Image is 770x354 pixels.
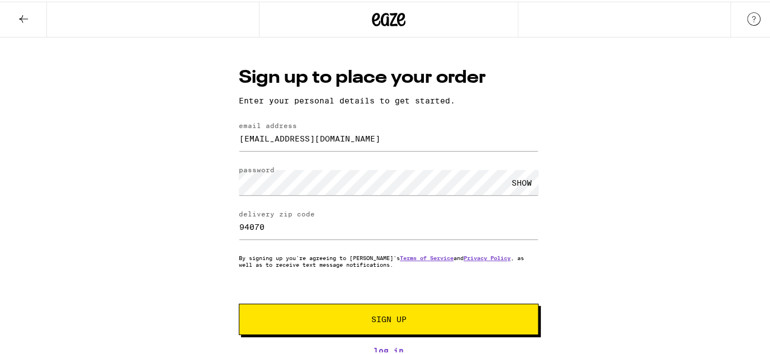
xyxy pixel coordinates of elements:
[239,64,538,89] h1: Sign up to place your order
[239,164,275,172] label: password
[239,213,538,238] input: delivery zip code
[239,302,538,333] button: Sign Up
[464,253,511,259] a: Privacy Policy
[505,168,538,193] div: SHOW
[239,344,538,353] a: Log In
[239,209,315,216] label: delivery zip code
[239,124,538,149] input: email address
[25,8,48,18] span: Help
[239,120,297,128] label: email address
[239,95,538,103] p: Enter your personal details to get started.
[400,253,454,259] a: Terms of Service
[371,314,407,322] span: Sign Up
[239,253,538,266] p: By signing up you're agreeing to [PERSON_NAME]'s and , as well as to receive text message notific...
